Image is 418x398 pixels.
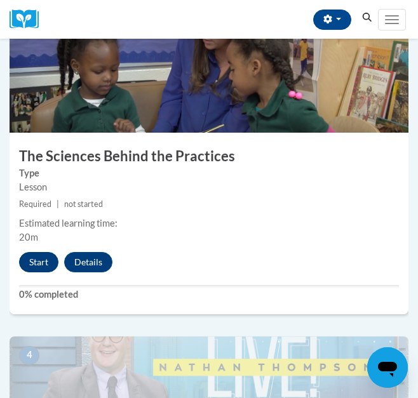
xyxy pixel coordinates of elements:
[10,10,48,29] img: Logo brand
[358,10,377,25] button: Search
[10,147,408,166] h3: The Sciences Behind the Practices
[64,199,103,209] span: not started
[19,252,58,272] button: Start
[19,346,39,365] span: 4
[19,199,51,209] span: Required
[10,10,48,29] a: Cox Campus
[19,232,38,242] span: 20m
[64,252,112,272] button: Details
[19,166,399,180] label: Type
[10,6,408,133] img: Course Image
[313,10,351,30] button: Account Settings
[367,347,408,388] iframe: Button to launch messaging window
[19,216,399,230] div: Estimated learning time:
[19,180,399,194] div: Lesson
[57,199,59,209] span: |
[19,288,399,302] label: 0% completed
